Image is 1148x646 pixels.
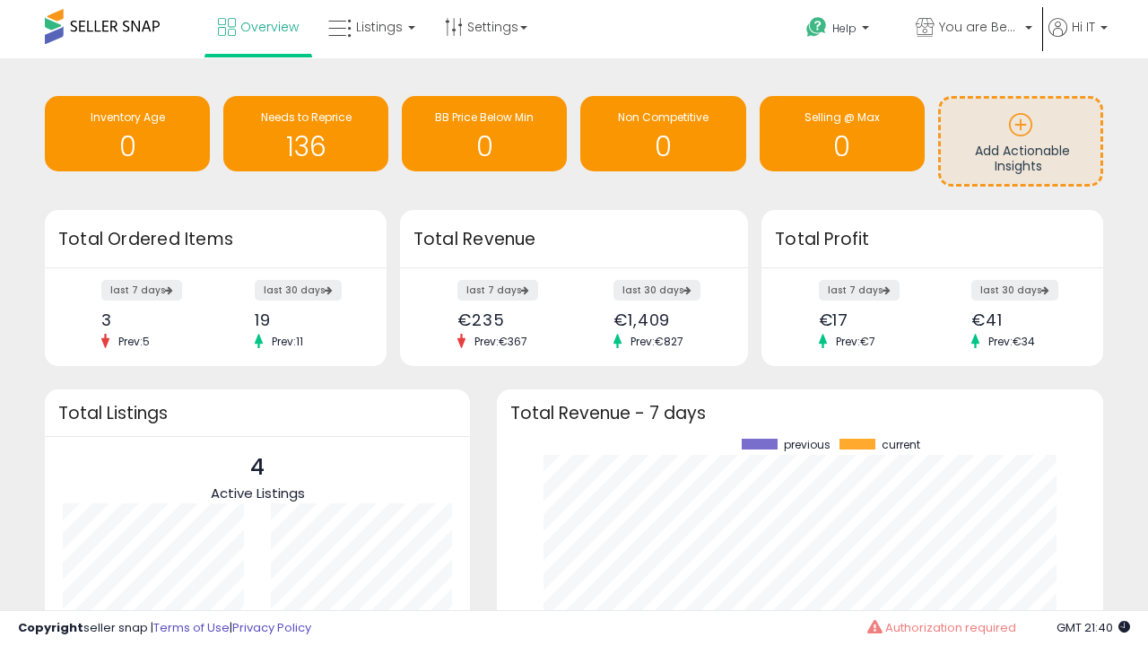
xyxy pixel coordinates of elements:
[465,334,536,349] span: Prev: €367
[784,439,831,451] span: previous
[356,18,403,36] span: Listings
[979,334,1044,349] span: Prev: €34
[153,619,230,636] a: Terms of Use
[775,227,1090,252] h3: Total Profit
[580,96,745,171] a: Non Competitive 0
[457,310,561,329] div: €235
[769,132,916,161] h1: 0
[618,109,709,125] span: Non Competitive
[760,96,925,171] a: Selling @ Max 0
[939,18,1020,36] span: You are Beautiful (IT)
[792,3,900,58] a: Help
[622,334,692,349] span: Prev: €827
[457,280,538,301] label: last 7 days
[211,484,305,502] span: Active Listings
[435,109,534,125] span: BB Price Below Min
[91,109,165,125] span: Inventory Age
[411,132,558,161] h1: 0
[971,280,1058,301] label: last 30 days
[58,227,373,252] h3: Total Ordered Items
[232,619,311,636] a: Privacy Policy
[402,96,567,171] a: BB Price Below Min 0
[804,109,880,125] span: Selling @ Max
[975,142,1070,176] span: Add Actionable Insights
[18,620,311,637] div: seller snap | |
[510,406,1090,420] h3: Total Revenue - 7 days
[211,450,305,484] p: 4
[54,132,201,161] h1: 0
[255,280,342,301] label: last 30 days
[18,619,83,636] strong: Copyright
[613,280,700,301] label: last 30 days
[832,21,857,36] span: Help
[263,334,312,349] span: Prev: 11
[45,96,210,171] a: Inventory Age 0
[223,96,388,171] a: Needs to Reprice 136
[232,132,379,161] h1: 136
[109,334,159,349] span: Prev: 5
[882,439,920,451] span: current
[941,99,1100,184] a: Add Actionable Insights
[58,406,457,420] h3: Total Listings
[101,280,182,301] label: last 7 days
[819,310,919,329] div: €17
[805,16,828,39] i: Get Help
[413,227,735,252] h3: Total Revenue
[1048,18,1108,58] a: Hi IT
[261,109,352,125] span: Needs to Reprice
[613,310,717,329] div: €1,409
[101,310,202,329] div: 3
[1057,619,1130,636] span: 2025-08-11 21:40 GMT
[827,334,884,349] span: Prev: €7
[819,280,900,301] label: last 7 days
[589,132,736,161] h1: 0
[1072,18,1095,36] span: Hi IT
[971,310,1072,329] div: €41
[255,310,355,329] div: 19
[240,18,299,36] span: Overview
